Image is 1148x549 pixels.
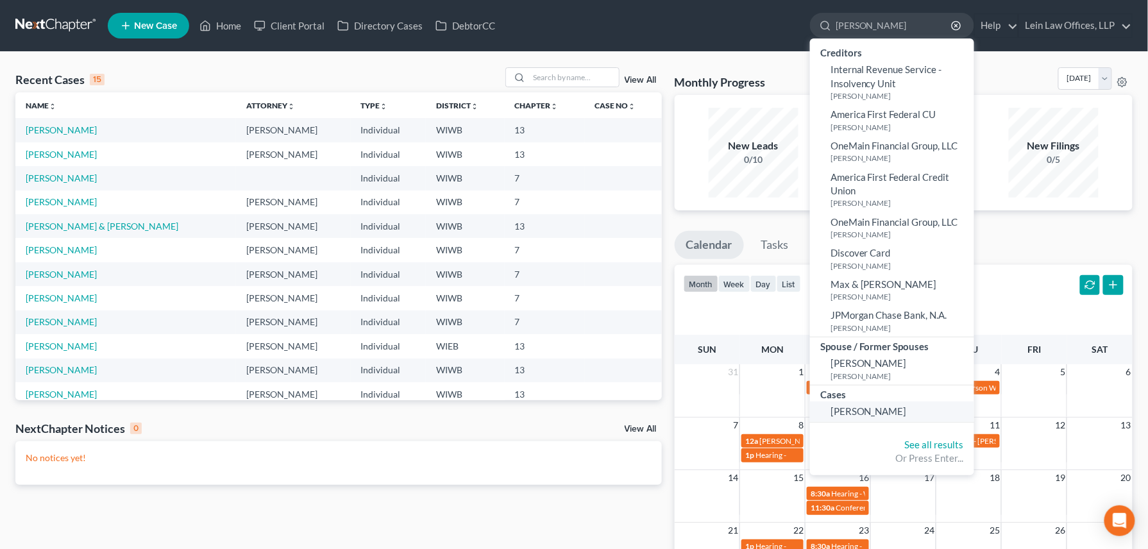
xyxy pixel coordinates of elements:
[810,60,974,105] a: Internal Revenue Service - Insolvency Unit[PERSON_NAME]
[727,523,739,538] span: 21
[351,190,426,214] td: Individual
[26,221,178,232] a: [PERSON_NAME] & [PERSON_NAME]
[351,359,426,382] td: Individual
[831,371,971,382] small: [PERSON_NAME]
[811,503,834,512] span: 11:30a
[923,523,936,538] span: 24
[351,382,426,406] td: Individual
[26,269,97,280] a: [PERSON_NAME]
[287,103,295,110] i: unfold_more
[810,136,974,167] a: OneMain Financial Group, LLC[PERSON_NAME]
[426,166,505,190] td: WIWB
[429,14,502,37] a: DebtorCC
[988,470,1001,486] span: 18
[684,275,718,292] button: month
[1054,418,1067,433] span: 12
[1059,364,1067,380] span: 5
[625,76,657,85] a: View All
[351,310,426,334] td: Individual
[698,344,716,355] span: Sun
[675,231,744,259] a: Calendar
[810,44,974,60] div: Creditors
[1120,470,1133,486] span: 20
[905,439,964,450] a: See all results
[727,470,739,486] span: 14
[193,14,248,37] a: Home
[351,214,426,238] td: Individual
[923,470,936,486] span: 17
[331,14,429,37] a: Directory Cases
[831,153,971,164] small: [PERSON_NAME]
[797,364,805,380] span: 1
[755,450,786,460] span: Hearing -
[505,310,585,334] td: 7
[810,385,974,401] div: Cases
[831,140,958,151] span: OneMain Financial Group, LLC
[831,122,971,133] small: [PERSON_NAME]
[426,238,505,262] td: WIWB
[820,452,964,465] div: Or Press Enter...
[26,196,97,207] a: [PERSON_NAME]
[351,262,426,286] td: Individual
[236,359,351,382] td: [PERSON_NAME]
[551,103,559,110] i: unfold_more
[975,14,1018,37] a: Help
[505,382,585,406] td: 13
[1120,418,1133,433] span: 13
[505,262,585,286] td: 7
[236,262,351,286] td: [PERSON_NAME]
[709,153,798,166] div: 0/10
[351,334,426,358] td: Individual
[236,238,351,262] td: [PERSON_NAME]
[709,139,798,153] div: New Leads
[26,292,97,303] a: [PERSON_NAME]
[810,274,974,306] a: Max & [PERSON_NAME][PERSON_NAME]
[810,105,974,136] a: America First Federal CU[PERSON_NAME]
[236,310,351,334] td: [PERSON_NAME]
[351,118,426,142] td: Individual
[351,286,426,310] td: Individual
[426,214,505,238] td: WIWB
[236,286,351,310] td: [PERSON_NAME]
[745,436,758,446] span: 12a
[732,418,739,433] span: 7
[236,190,351,214] td: [PERSON_NAME]
[831,198,971,208] small: [PERSON_NAME]
[505,359,585,382] td: 13
[857,523,870,538] span: 23
[505,238,585,262] td: 7
[505,166,585,190] td: 7
[426,262,505,286] td: WIWB
[1009,153,1099,166] div: 0/5
[718,275,750,292] button: week
[810,243,974,274] a: Discover Card[PERSON_NAME]
[15,421,142,436] div: NextChapter Notices
[797,418,805,433] span: 8
[529,68,619,87] input: Search by name...
[1019,14,1132,37] a: Lein Law Offices, LLP
[426,382,505,406] td: WIWB
[831,489,947,498] span: Hearing - Workers Compensation -
[426,118,505,142] td: WIWB
[351,142,426,166] td: Individual
[988,418,1001,433] span: 11
[810,305,974,337] a: JPMorgan Chase Bank, N.A.[PERSON_NAME]
[810,337,974,353] div: Spouse / Former Spouses
[426,359,505,382] td: WIWB
[831,247,891,258] span: Discover Card
[831,323,971,334] small: [PERSON_NAME]
[750,275,777,292] button: day
[248,14,331,37] a: Client Portal
[26,173,97,183] a: [PERSON_NAME]
[236,214,351,238] td: [PERSON_NAME]
[831,216,958,228] span: OneMain Financial Group, LLC
[26,389,97,400] a: [PERSON_NAME]
[1104,505,1135,536] div: Open Intercom Messenger
[595,101,636,110] a: Case Nounfold_more
[1054,523,1067,538] span: 26
[236,118,351,142] td: [PERSON_NAME]
[426,334,505,358] td: WIEB
[426,142,505,166] td: WIWB
[792,470,805,486] span: 15
[236,334,351,358] td: [PERSON_NAME]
